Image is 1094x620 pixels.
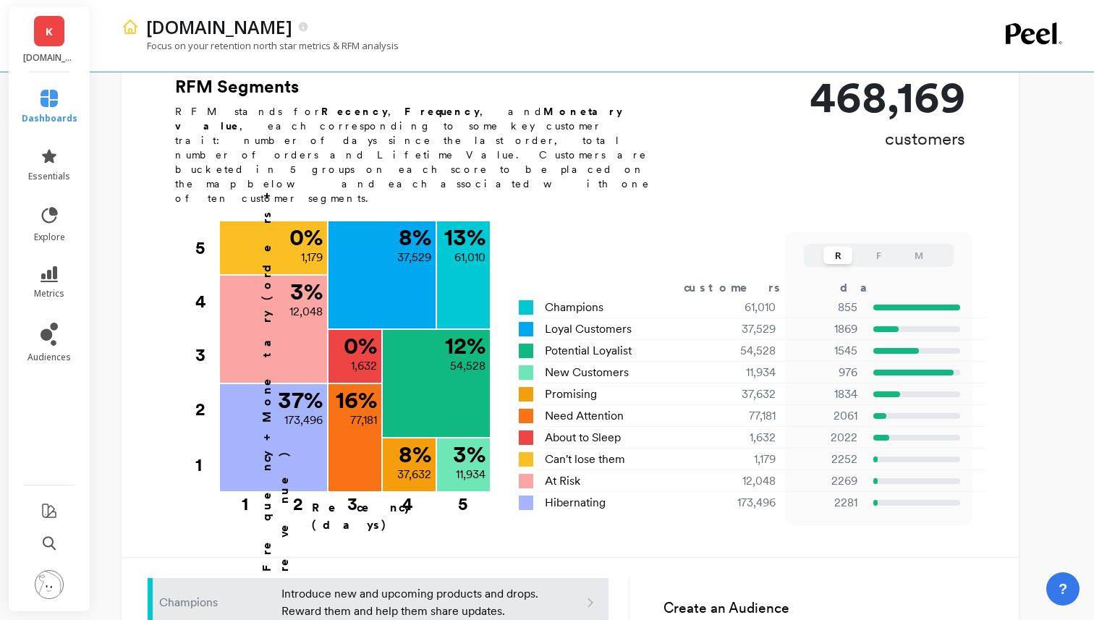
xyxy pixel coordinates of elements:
[397,249,431,266] p: 37,529
[27,352,71,363] span: audiences
[284,412,323,429] p: 173,496
[690,472,794,490] div: 12,048
[456,466,485,483] p: 11,934
[159,594,273,611] p: Champions
[195,221,219,275] div: 5
[663,598,993,619] h3: Create an Audience
[794,472,857,490] p: 2269
[545,342,632,360] span: Potential Loyalist
[146,14,292,39] p: Koh.com
[397,466,431,483] p: 37,632
[545,494,606,511] span: Hibernating
[690,386,794,403] div: 37,632
[690,494,794,511] div: 173,496
[823,247,852,264] button: R
[195,438,219,493] div: 1
[215,493,275,507] div: 1
[794,299,857,316] p: 855
[23,52,76,64] p: Koh.com
[545,364,629,381] span: New Customers
[399,443,431,466] p: 8 %
[34,288,64,300] span: metrics
[690,299,794,316] div: 61,010
[794,386,857,403] p: 1834
[794,364,857,381] p: 976
[690,451,794,468] div: 1,179
[404,106,480,117] b: Frequency
[436,493,490,507] div: 5
[1046,572,1080,606] button: ?
[810,127,965,150] p: customers
[28,171,70,182] span: essentials
[690,320,794,338] div: 37,529
[175,104,667,205] p: RFM stands for , , and , each corresponding to some key customer trait: number of days since the ...
[195,328,219,382] div: 3
[1059,579,1067,599] span: ?
[325,493,380,507] div: 3
[840,279,899,297] div: days
[690,407,794,425] div: 77,181
[195,275,219,328] div: 4
[690,364,794,381] div: 11,934
[545,429,621,446] span: About to Sleep
[35,570,64,599] img: profile picture
[904,247,933,264] button: M
[34,232,65,243] span: explore
[289,226,323,249] p: 0 %
[22,113,77,124] span: dashboards
[545,472,580,490] span: At Risk
[445,334,485,357] p: 12 %
[271,493,326,507] div: 2
[321,106,388,117] b: Recency
[195,383,219,436] div: 2
[454,249,485,266] p: 61,010
[450,357,485,375] p: 54,528
[281,585,541,620] p: Introduce new and upcoming products and drops. Reward them and help them share updates.
[810,75,965,119] p: 468,169
[351,357,377,375] p: 1,632
[258,143,293,572] p: Frequency + Monetary (orders + revenue)
[794,407,857,425] p: 2061
[122,39,399,52] p: Focus on your retention north star metrics & RFM analysis
[301,249,323,266] p: 1,179
[794,494,857,511] p: 2281
[444,226,485,249] p: 13 %
[122,18,139,35] img: header icon
[46,23,53,40] span: K
[175,75,667,98] h2: RFM Segments
[690,342,794,360] div: 54,528
[289,303,323,320] p: 12,048
[794,429,857,446] p: 2022
[290,280,323,303] p: 3 %
[344,334,377,357] p: 0 %
[399,226,431,249] p: 8 %
[278,388,323,412] p: 37 %
[545,386,597,403] span: Promising
[684,279,801,297] div: customers
[380,493,436,507] div: 4
[690,429,794,446] div: 1,632
[794,451,857,468] p: 2252
[794,342,857,360] p: 1545
[545,299,603,316] span: Champions
[545,451,625,468] span: Can't lose them
[864,247,893,264] button: F
[350,412,377,429] p: 77,181
[453,443,485,466] p: 3 %
[545,320,632,338] span: Loyal Customers
[545,407,624,425] span: Need Attention
[312,499,490,534] p: Recency (days)
[336,388,377,412] p: 16 %
[794,320,857,338] p: 1869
